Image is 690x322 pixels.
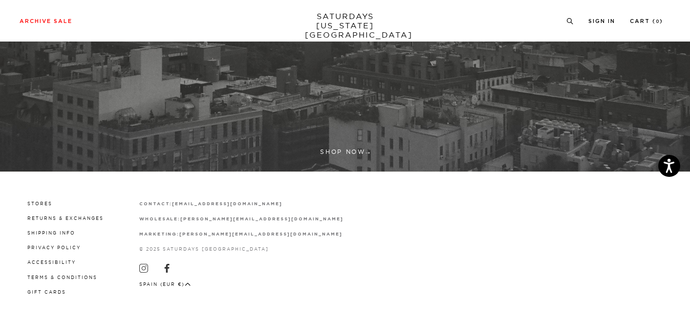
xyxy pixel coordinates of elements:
a: Privacy Policy [27,245,81,250]
a: Accessibility [27,259,76,265]
a: [EMAIL_ADDRESS][DOMAIN_NAME] [172,201,282,206]
p: © 2025 Saturdays [GEOGRAPHIC_DATA] [139,245,344,253]
a: Returns & Exchanges [27,215,104,221]
strong: contact: [139,202,172,206]
strong: marketing: [139,232,180,236]
a: Shipping Info [27,230,75,236]
a: Gift Cards [27,289,66,295]
a: [PERSON_NAME][EMAIL_ADDRESS][DOMAIN_NAME] [179,231,342,236]
a: [PERSON_NAME][EMAIL_ADDRESS][DOMAIN_NAME] [180,216,343,221]
a: Terms & Conditions [27,275,97,280]
small: 0 [656,20,660,24]
button: Spain (EUR €) [139,280,191,288]
strong: wholesale: [139,217,181,221]
strong: [PERSON_NAME][EMAIL_ADDRESS][DOMAIN_NAME] [179,232,342,236]
strong: [EMAIL_ADDRESS][DOMAIN_NAME] [172,202,282,206]
a: Sign In [588,19,615,24]
strong: [PERSON_NAME][EMAIL_ADDRESS][DOMAIN_NAME] [180,217,343,221]
a: SATURDAYS[US_STATE][GEOGRAPHIC_DATA] [305,12,386,40]
a: Archive Sale [20,19,72,24]
a: Stores [27,201,52,206]
a: Cart (0) [630,19,663,24]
